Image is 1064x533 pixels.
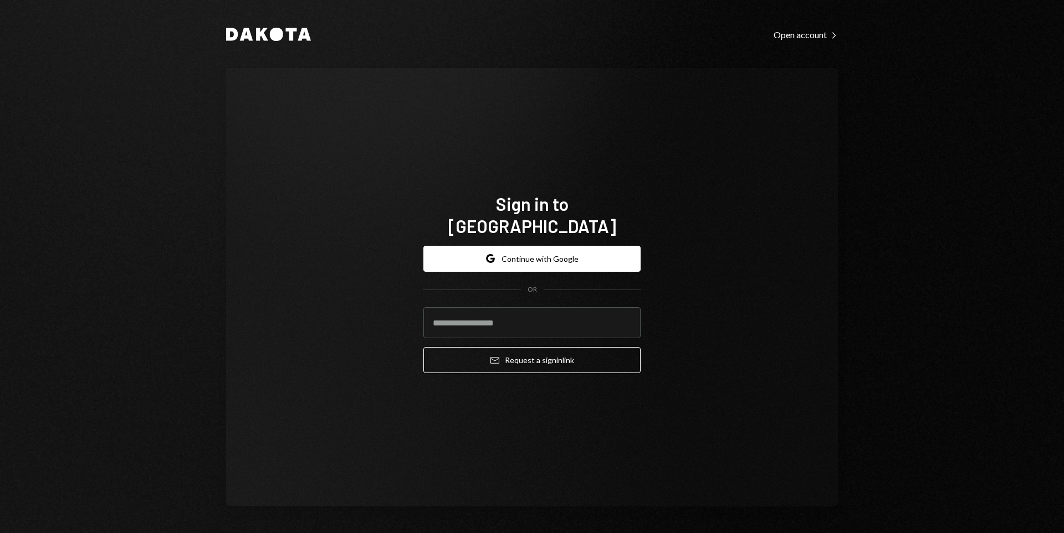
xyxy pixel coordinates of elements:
[528,285,537,294] div: OR
[774,29,838,40] div: Open account
[423,193,641,237] h1: Sign in to [GEOGRAPHIC_DATA]
[423,246,641,272] button: Continue with Google
[423,347,641,373] button: Request a signinlink
[774,28,838,40] a: Open account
